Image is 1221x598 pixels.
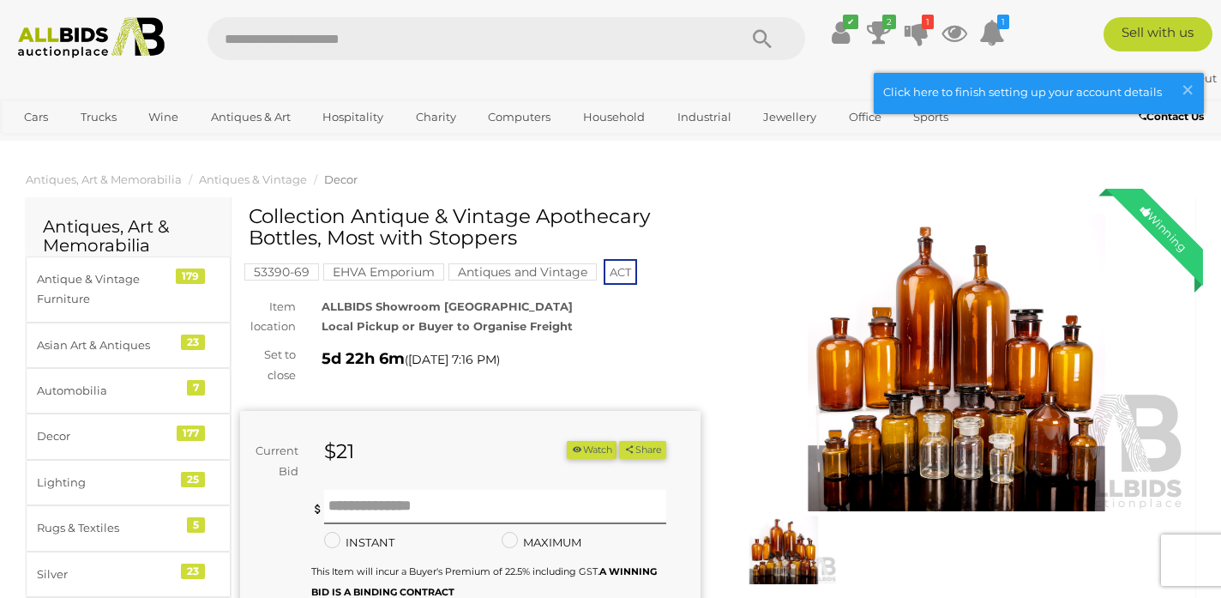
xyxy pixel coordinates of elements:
a: Decor [324,172,358,186]
span: ( ) [405,353,500,366]
a: Lighting 25 [26,460,231,505]
a: Office [838,103,893,131]
div: 179 [176,269,205,284]
a: Antiques, Art & Memorabilia [26,172,182,186]
a: Cars [13,103,59,131]
a: Contact Us [1139,107,1208,126]
span: | [1161,71,1164,85]
img: Allbids.com.au [9,17,173,58]
div: 25 [181,472,205,487]
div: Rugs & Textiles [37,518,178,538]
div: Decor [37,426,178,446]
a: Wine [137,103,189,131]
li: Watch this item [567,441,617,459]
div: 23 [181,564,205,579]
a: [GEOGRAPHIC_DATA] [13,131,157,160]
a: Automobilia 7 [26,368,231,414]
div: Automobilia [37,381,178,401]
strong: 5d 22h 6m [322,349,405,368]
div: Lighting [37,473,178,492]
div: Winning [1124,189,1203,268]
a: Charity [405,103,467,131]
button: Share [619,441,666,459]
a: Antiques & Art [200,103,302,131]
a: Jewellery [752,103,827,131]
i: 2 [882,15,896,29]
div: Asian Art & Antiques [37,335,178,355]
small: This Item will incur a Buyer's Premium of 22.5% including GST. [311,565,657,597]
div: 7 [187,380,205,396]
mark: 53390-69 [244,263,319,281]
a: Antiques and Vintage [448,265,597,279]
button: Watch [567,441,617,459]
a: Sign Out [1167,71,1217,85]
a: Antique & Vintage Furniture 179 [26,257,231,323]
div: Antique & Vintage Furniture [37,269,178,310]
div: Silver [37,565,178,584]
strong: $21 [324,439,354,463]
div: Current Bid [240,441,311,481]
mark: EHVA Emporium [323,263,444,281]
strong: Fintan [1111,71,1158,85]
label: MAXIMUM [502,533,581,553]
span: × [1180,73,1195,106]
a: 53390-69 [244,265,319,279]
a: 2 [866,17,892,48]
i: 1 [997,15,1009,29]
div: 177 [177,426,205,441]
a: Trucks [69,103,128,131]
h1: Collection Antique & Vintage Apothecary Bottles, Most with Stoppers [249,206,696,250]
span: ACT [604,259,637,285]
a: Antiques & Vintage [199,172,307,186]
strong: ALLBIDS Showroom [GEOGRAPHIC_DATA] [322,299,573,313]
b: Contact Us [1139,110,1204,123]
a: Sports [902,103,959,131]
div: 5 [187,517,205,533]
a: Household [572,103,656,131]
a: 1 [979,17,1005,48]
a: Silver 23 [26,552,231,597]
div: 23 [181,335,205,350]
a: Computers [477,103,562,131]
img: Collection Antique & Vintage Apothecary Bottles, Most with Stoppers [726,214,1187,511]
a: Decor 177 [26,414,231,459]
a: Rugs & Textiles 5 [26,505,231,551]
i: ✔ [843,15,858,29]
a: EHVA Emporium [323,265,444,279]
strong: Local Pickup or Buyer to Organise Freight [322,319,573,333]
a: ✔ [828,17,854,48]
label: INSTANT [324,533,394,553]
a: Fintan [1111,71,1161,85]
a: Hospitality [311,103,394,131]
i: 1 [922,15,934,29]
div: Item location [227,297,309,337]
a: 1 [904,17,929,48]
div: Set to close [227,345,309,385]
mark: Antiques and Vintage [448,263,597,281]
a: Asian Art & Antiques 23 [26,323,231,368]
a: Industrial [666,103,743,131]
h2: Antiques, Art & Memorabilia [43,217,214,255]
span: [DATE] 7:16 PM [408,352,496,367]
button: Search [719,17,805,60]
img: Collection Antique & Vintage Apothecary Bottles, Most with Stoppers [731,516,837,584]
a: Sell with us [1104,17,1212,51]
